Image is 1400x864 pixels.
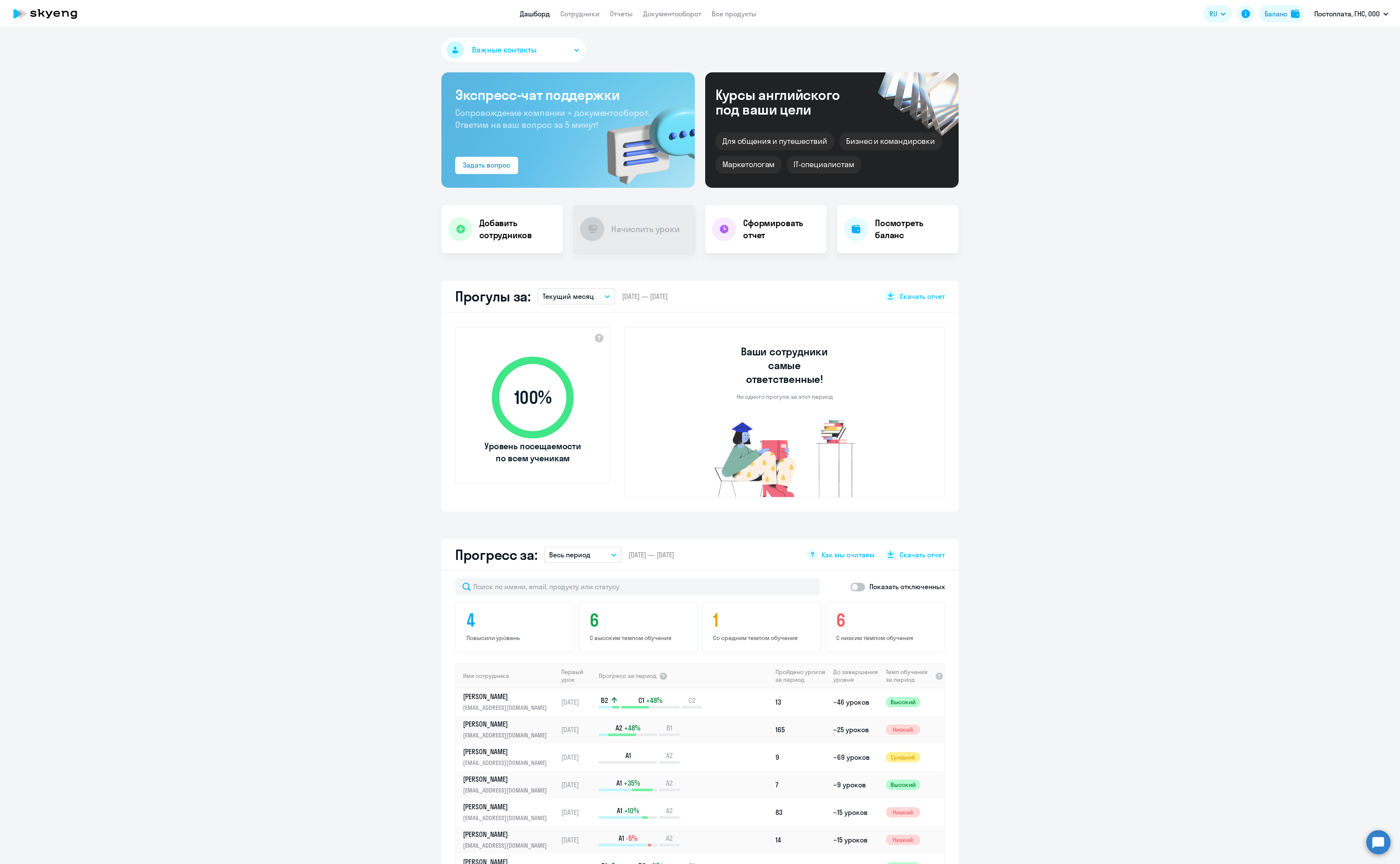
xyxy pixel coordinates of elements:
h4: 1 [713,610,813,631]
button: Текущий месяц [537,288,615,305]
h4: Добавить сотрудников [479,217,556,241]
td: ~46 уроков [830,688,882,716]
th: Имя сотрудника [456,663,558,688]
span: A1 [625,751,631,760]
td: 13 [772,688,830,716]
p: [EMAIL_ADDRESS][DOMAIN_NAME] [463,841,552,850]
span: Низкий [886,724,920,735]
td: [DATE] [558,688,598,716]
img: no-truants [698,418,871,497]
h4: Посмотреть баланс [875,217,952,241]
span: [DATE] — [DATE] [628,550,674,559]
span: -5% [626,833,637,843]
h4: 4 [466,610,566,631]
p: С низким темпом обучения [836,634,936,642]
button: Балансbalance [1259,5,1305,22]
h4: Сформировать отчет [743,217,820,241]
span: Низкий [886,807,920,817]
td: 165 [772,716,830,743]
a: [PERSON_NAME][EMAIL_ADDRESS][DOMAIN_NAME] [463,692,557,712]
span: +48% [646,696,662,705]
h4: Начислить уроки [611,223,680,235]
div: Баланс [1265,9,1287,19]
td: 83 [772,799,830,826]
a: [PERSON_NAME][EMAIL_ADDRESS][DOMAIN_NAME] [463,802,557,823]
p: [EMAIL_ADDRESS][DOMAIN_NAME] [463,703,552,712]
p: [PERSON_NAME] [463,719,552,729]
p: [PERSON_NAME] [463,802,552,811]
button: Постоплата, ГНС, ООО [1310,3,1393,24]
td: [DATE] [558,743,598,771]
th: До завершения уровня [830,663,882,688]
a: Отчеты [610,9,633,18]
span: 100 % [483,387,582,408]
span: Прогресс за период [599,672,656,680]
span: A2 [666,751,673,760]
p: Весь период [549,550,591,560]
p: [EMAIL_ADDRESS][DOMAIN_NAME] [463,786,552,795]
span: C2 [688,696,696,705]
span: Низкий [886,835,920,845]
span: A1 [616,778,622,788]
span: A2 [616,723,622,733]
span: Как мы считаем [822,550,875,559]
img: balance [1291,9,1300,18]
span: A1 [619,833,624,843]
a: [PERSON_NAME][EMAIL_ADDRESS][DOMAIN_NAME] [463,747,557,768]
span: Скачать отчет [900,550,945,559]
p: Повысили уровень [466,634,566,642]
span: Средний [886,752,920,762]
h2: Прогулы за: [455,288,531,305]
img: bg-img [594,91,695,188]
td: 9 [772,743,830,771]
a: Дашборд [520,9,550,18]
h4: 6 [590,610,690,631]
span: Важные контакты [472,44,537,56]
button: Задать вопрос [455,157,518,174]
p: [EMAIL_ADDRESS][DOMAIN_NAME] [463,730,552,740]
td: [DATE] [558,826,598,854]
input: Поиск по имени, email, продукту или статусу [455,578,820,595]
td: ~15 уроков [830,799,882,826]
span: Темп обучения за период [886,668,932,684]
p: [PERSON_NAME] [463,692,552,701]
a: [PERSON_NAME][EMAIL_ADDRESS][DOMAIN_NAME] [463,774,557,795]
p: Ни одного прогула за этот период [737,393,833,401]
span: Высокий [886,780,920,790]
a: Документооборот [643,9,701,18]
div: IT-специалистам [787,155,861,174]
p: [PERSON_NAME] [463,774,552,784]
span: [DATE] — [DATE] [622,292,668,301]
span: RU [1209,9,1217,19]
h2: Прогресс за: [455,546,537,563]
span: A2 [666,778,673,788]
a: [PERSON_NAME][EMAIL_ADDRESS][DOMAIN_NAME] [463,830,557,850]
td: 14 [772,826,830,854]
div: Задать вопрос [463,160,510,170]
div: Бизнес и командировки [839,132,942,150]
span: Высокий [886,697,920,707]
h3: Экспресс-чат поддержки [455,86,681,103]
td: ~25 уроков [830,716,882,743]
span: +48% [624,723,641,733]
span: A2 [666,833,673,843]
h3: Ваши сотрудники самые ответственные! [729,345,840,386]
p: [EMAIL_ADDRESS][DOMAIN_NAME] [463,813,552,823]
span: A1 [617,806,622,815]
span: B1 [666,723,672,733]
p: [EMAIL_ADDRESS][DOMAIN_NAME] [463,758,552,768]
a: [PERSON_NAME][EMAIL_ADDRESS][DOMAIN_NAME] [463,719,557,740]
span: Скачать отчет [900,292,945,301]
span: Сопровождение компании + документооборот. Ответим на ваш вопрос за 5 минут! [455,107,650,130]
td: [DATE] [558,716,598,743]
button: Весь период [544,547,622,563]
span: +35% [624,778,640,788]
th: Пройдено уроков за период [772,663,830,688]
td: [DATE] [558,799,598,826]
h4: 6 [836,610,936,631]
span: C1 [638,696,644,705]
span: B2 [601,696,608,705]
td: [DATE] [558,771,598,799]
span: +10% [624,806,639,815]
